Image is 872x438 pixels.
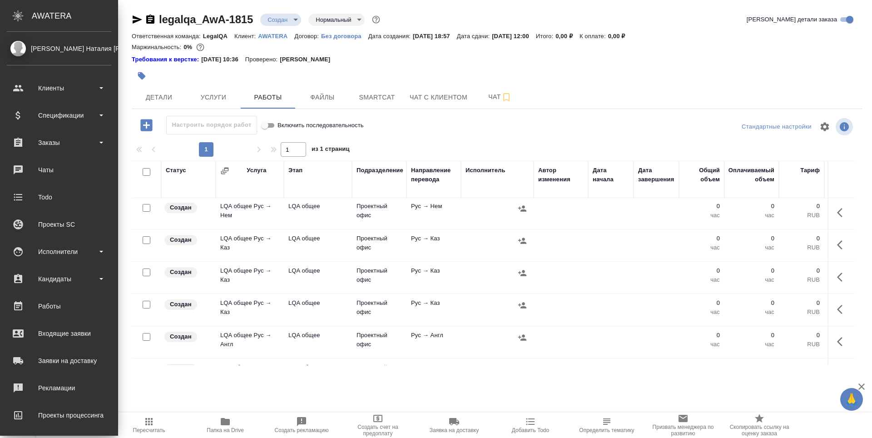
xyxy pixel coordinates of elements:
div: Рекламации [7,381,111,395]
div: Заказ еще не согласован с клиентом, искать исполнителей рано [163,202,211,214]
div: split button [739,120,814,134]
div: Чаты [7,163,111,177]
button: Заявка на доставку [416,413,492,438]
p: 0% [183,44,194,50]
a: Входящие заявки [2,322,116,345]
button: 5373.00 RUB; [194,41,206,53]
p: 0 [729,331,774,340]
span: Настроить таблицу [814,116,836,138]
p: Создан [170,235,192,244]
a: Рекламации [2,377,116,399]
span: Заявка на доставку [430,427,479,433]
a: Работы [2,295,116,318]
p: 0 [783,331,820,340]
span: Чат с клиентом [410,92,467,103]
span: Детали [137,92,181,103]
span: Чат [478,91,522,103]
button: Назначить [515,202,529,215]
span: Пересчитать [133,427,165,433]
p: 0,00 ₽ [555,33,580,40]
div: Проекты процессинга [7,408,111,422]
button: Создать счет на предоплату [340,413,416,438]
td: Рус → Англ [406,326,461,358]
div: Работы [7,299,111,313]
p: час [729,308,774,317]
p: 0 [684,363,720,372]
button: Нормальный [313,16,354,24]
p: час [684,308,720,317]
p: 0 [729,363,774,372]
p: час [729,275,774,284]
td: LQA общее Рус → Каз [216,229,284,261]
div: Заказ еще не согласован с клиентом, искать исполнителей рано [163,266,211,279]
p: 0 [684,331,720,340]
p: LegalQA [203,33,234,40]
p: час [684,275,720,284]
span: Скопировать ссылку на оценку заказа [727,424,792,437]
p: Маржинальность: [132,44,183,50]
p: Создан [170,332,192,341]
p: Дата создания: [368,33,413,40]
button: Назначить [515,363,529,377]
span: Добавить Todo [512,427,549,433]
p: час [729,340,774,349]
p: 0,00 ₽ [608,33,632,40]
span: Создать счет на предоплату [345,424,411,437]
div: Оплачиваемый объем [728,166,774,184]
p: 0 [783,363,820,372]
div: Заказ еще не согласован с клиентом, искать исполнителей рано [163,363,211,375]
button: Скопировать ссылку [145,14,156,25]
div: Заявки на доставку [7,354,111,368]
span: Smartcat [355,92,399,103]
p: AWATERA [258,33,294,40]
p: 0 [729,202,774,211]
div: AWATERA [32,7,118,25]
span: [PERSON_NAME] детали заказа [747,15,837,24]
p: час [729,243,774,252]
p: [DATE] 10:36 [201,55,245,64]
td: LQA общее Рус → Каз [216,262,284,294]
span: Посмотреть информацию [836,118,855,135]
svg: Подписаться [501,92,512,103]
p: [PERSON_NAME] [280,55,337,64]
div: Заказ еще не согласован с клиентом, искать исполнителей рано [163,331,211,343]
div: Подразделение [357,166,403,175]
a: legalqa_AwA-1815 [159,13,253,25]
td: Проектный офис [352,358,406,390]
button: Добавить Todo [492,413,569,438]
td: Рус → Каз [406,229,461,261]
td: Проектный офис [352,229,406,261]
span: из 1 страниц [312,144,350,157]
p: 0 [684,202,720,211]
p: RUB [783,308,820,317]
div: Клиенты [7,81,111,95]
p: час [729,211,774,220]
a: Заявки на доставку [2,349,116,372]
button: Здесь прячутся важные кнопки [832,266,853,288]
div: Тариф [800,166,820,175]
p: RUB [783,211,820,220]
td: LQA общее Рус → Каз [216,294,284,326]
button: Назначить [515,331,529,344]
p: Дата сдачи: [457,33,492,40]
a: Требования к верстке: [132,55,201,64]
p: LQA общее [288,363,347,372]
p: 0 [729,299,774,308]
div: Дата завершения [638,166,674,184]
td: Проектный офис [352,294,406,326]
button: Здесь прячутся важные кнопки [832,363,853,385]
p: LQA общее [288,331,347,340]
td: Не указан [406,358,461,390]
span: Призвать менеджера по развитию [650,424,716,437]
td: Рус → Каз [406,294,461,326]
div: Проекты SC [7,218,111,231]
button: Скопировать ссылку для ЯМессенджера [132,14,143,25]
p: RUB [783,275,820,284]
td: Проектный офис [352,326,406,358]
span: Создать рекламацию [275,427,329,433]
p: 0 [783,234,820,243]
p: RUB [783,243,820,252]
button: Папка на Drive [187,413,263,438]
div: Создан [308,14,365,26]
span: Папка на Drive [207,427,244,433]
